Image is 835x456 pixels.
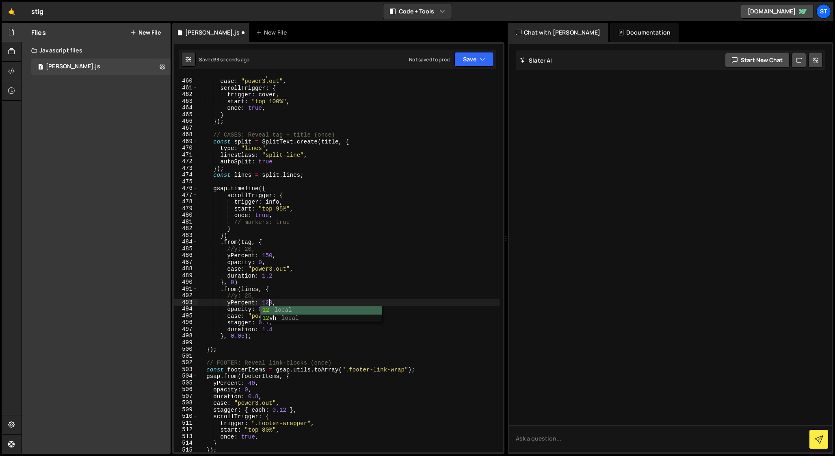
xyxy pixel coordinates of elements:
div: 506 [174,386,198,393]
div: Documentation [610,23,679,42]
div: 498 [174,332,198,339]
span: 1 [38,64,43,71]
div: 33 seconds ago [214,56,249,63]
div: 484 [174,239,198,245]
div: 514 [174,440,198,447]
div: Javascript files [22,42,171,59]
div: 476 [174,185,198,192]
div: 481 [174,219,198,226]
div: 483 [174,232,198,239]
div: 485 [174,245,198,252]
div: 473 [174,165,198,172]
div: Not saved to prod [409,56,450,63]
div: 463 [174,98,198,105]
div: 487 [174,259,198,266]
div: 515 [174,447,198,454]
div: Chat with [PERSON_NAME] [508,23,608,42]
div: stig [31,7,44,16]
div: 470 [174,145,198,152]
h2: Files [31,28,46,37]
div: 471 [174,152,198,159]
div: 513 [174,433,198,440]
div: 509 [174,406,198,413]
div: 462 [174,91,198,98]
div: 480 [174,212,198,219]
div: 502 [174,359,198,366]
div: 489 [174,272,198,279]
div: 488 [174,265,198,272]
div: 491 [174,286,198,293]
div: 510 [174,413,198,420]
div: 472 [174,158,198,165]
div: 478 [174,198,198,205]
div: 465 [174,111,198,118]
a: [DOMAIN_NAME] [741,4,814,19]
div: 467 [174,125,198,132]
div: 490 [174,279,198,286]
button: Start new chat [725,53,790,67]
div: Saved [199,56,249,63]
div: 460 [174,78,198,85]
div: 507 [174,393,198,400]
div: [PERSON_NAME].js [185,28,240,37]
div: [PERSON_NAME].js [46,63,100,70]
div: 486 [174,252,198,259]
div: 494 [174,306,198,313]
div: 497 [174,326,198,333]
div: 469 [174,138,198,145]
button: Save [454,52,494,67]
div: New File [256,28,290,37]
a: St [816,4,831,19]
div: 461 [174,85,198,91]
div: 479 [174,205,198,212]
div: 512 [174,426,198,433]
div: 504 [174,373,198,380]
div: 503 [174,366,198,373]
div: 496 [174,319,198,326]
div: 505 [174,380,198,387]
button: New File [130,29,161,36]
div: 464 [174,104,198,111]
button: Code + Tools [383,4,452,19]
div: 16026/42920.js [31,59,171,75]
a: 🤙 [2,2,22,21]
div: 474 [174,172,198,178]
div: 493 [174,299,198,306]
div: 495 [174,313,198,319]
div: 492 [174,292,198,299]
div: 511 [174,420,198,427]
div: 466 [174,118,198,125]
div: 501 [174,353,198,360]
div: 499 [174,339,198,346]
div: 468 [174,131,198,138]
div: 475 [174,178,198,185]
div: 477 [174,192,198,199]
div: 482 [174,225,198,232]
div: 500 [174,346,198,353]
h2: Slater AI [520,56,552,64]
div: 508 [174,400,198,406]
